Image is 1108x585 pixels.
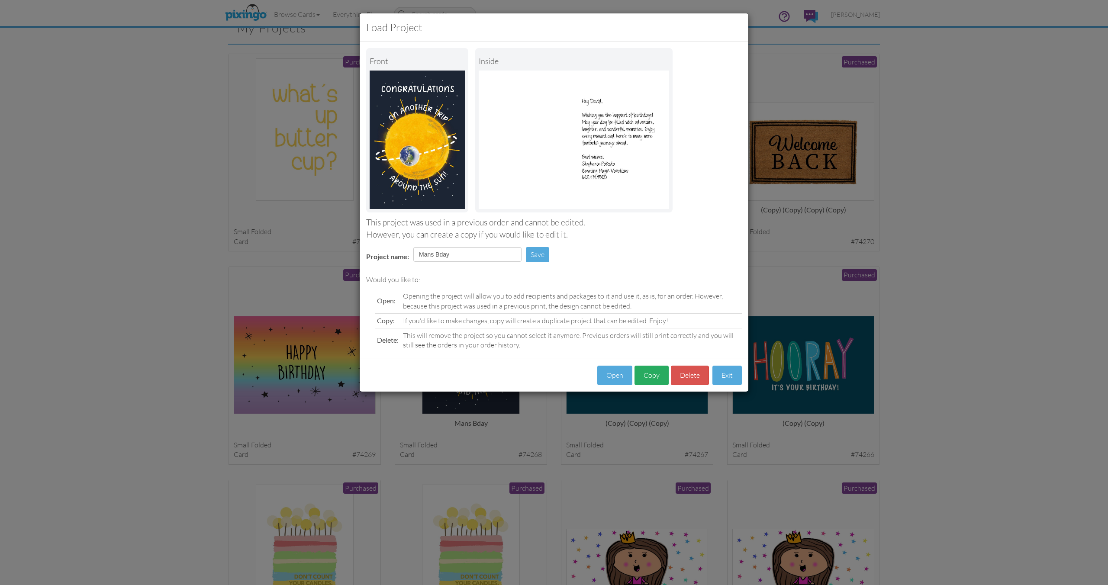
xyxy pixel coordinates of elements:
button: Open [597,366,632,385]
td: If you'd like to make changes, copy will create a duplicate project that can be edited. Enjoy! [401,313,742,328]
input: Enter project name [413,247,522,262]
td: This will remove the project so you cannot select it anymore. Previous orders will still print co... [401,328,742,352]
div: Would you like to: [366,275,742,285]
div: Front [370,51,465,71]
td: Opening the project will allow you to add recipients and packages to it and use it, as is, for an... [401,289,742,313]
h3: Load Project [366,20,742,35]
div: However, you can create a copy if you would like to edit it. [366,229,742,241]
div: inside [479,51,669,71]
div: This project was used in a previous order and cannot be edited. [366,217,742,228]
span: Open: [377,296,396,305]
span: Copy: [377,316,395,325]
button: Delete [671,366,709,385]
button: Save [526,247,549,262]
img: Portrait Image [479,71,669,209]
button: Exit [712,366,742,385]
span: Delete: [377,336,399,344]
img: Landscape Image [370,71,465,209]
label: Project name: [366,252,409,262]
button: Copy [635,366,669,385]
